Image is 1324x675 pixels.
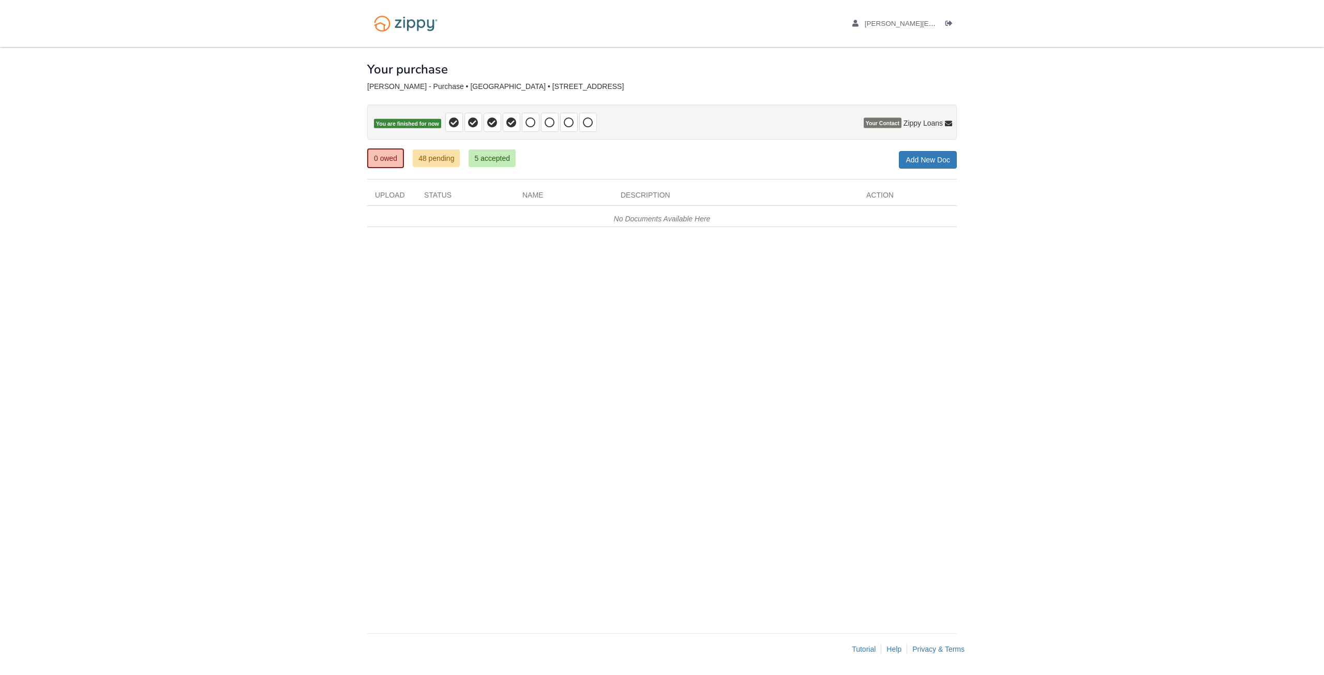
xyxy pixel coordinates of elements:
[912,645,965,653] a: Privacy & Terms
[865,20,1098,27] span: arron.perkins@gmail.com
[367,82,957,91] div: [PERSON_NAME] - Purchase • [GEOGRAPHIC_DATA] • [STREET_ADDRESS]
[613,190,859,205] div: Description
[469,149,516,167] a: 5 accepted
[945,20,957,30] a: Log out
[515,190,613,205] div: Name
[614,215,711,223] em: No Documents Available Here
[416,190,515,205] div: Status
[859,190,957,205] div: Action
[413,149,460,167] a: 48 pending
[367,63,448,76] h1: Your purchase
[367,10,444,37] img: Logo
[904,118,943,128] span: Zippy Loans
[852,645,876,653] a: Tutorial
[899,151,957,169] a: Add New Doc
[374,119,441,129] span: You are finished for now
[886,645,901,653] a: Help
[367,190,416,205] div: Upload
[852,20,1098,30] a: edit profile
[367,148,404,168] a: 0 owed
[864,118,901,128] span: Your Contact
